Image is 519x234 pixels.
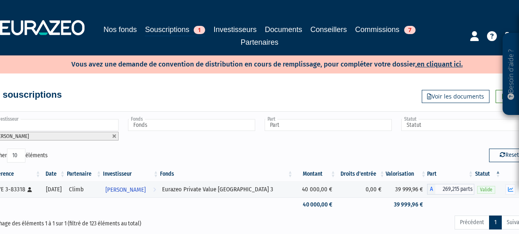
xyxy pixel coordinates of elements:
th: Droits d'entrée: activer pour trier la colonne par ordre croissant [336,167,385,181]
td: 39 999,96 € [386,197,427,212]
th: Valorisation: activer pour trier la colonne par ordre croissant [386,167,427,181]
th: Statut : activer pour trier la colonne par ordre d&eacute;croissant [474,167,502,181]
a: [PERSON_NAME] [102,181,159,197]
i: Voir l'investisseur [153,182,156,197]
td: Climb [66,181,102,197]
div: A - Eurazeo Private Value Europe 3 [427,184,474,195]
a: Partenaires [240,37,278,48]
a: Souscriptions1 [145,24,205,37]
p: Vous avez une demande de convention de distribution en cours de remplissage, pour compléter votre... [48,57,463,69]
div: [DATE] [44,185,63,194]
p: Besoin d'aide ? [506,37,516,111]
a: Commissions7 [355,24,416,35]
td: 0,00 € [336,181,385,197]
span: Valide [477,186,495,194]
i: [Français] Personne physique [27,187,32,192]
span: 7 [404,26,416,34]
a: 1 [489,216,502,229]
span: 269,215 parts [435,184,474,195]
th: Montant: activer pour trier la colonne par ordre croissant [294,167,337,181]
th: Part: activer pour trier la colonne par ordre croissant [427,167,474,181]
td: 40 000,00 € [294,181,337,197]
th: Date: activer pour trier la colonne par ordre croissant [41,167,66,181]
a: en cliquant ici. [417,60,463,69]
span: [PERSON_NAME] [105,182,146,197]
td: 40 000,00 € [294,197,337,212]
a: Nos fonds [103,24,137,35]
td: 39 999,96 € [386,181,427,197]
span: 1 [194,26,205,34]
th: Partenaire: activer pour trier la colonne par ordre croissant [66,167,102,181]
th: Investisseur: activer pour trier la colonne par ordre croissant [102,167,159,181]
th: Fonds: activer pour trier la colonne par ordre croissant [159,167,293,181]
a: Conseillers [311,24,347,35]
span: A [427,184,435,195]
a: Documents [265,24,302,35]
select: Afficheréléments [7,149,25,163]
a: Investisseurs [213,24,256,35]
a: Voir les documents [422,90,489,103]
div: Eurazeo Private Value [GEOGRAPHIC_DATA] 3 [162,185,290,194]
